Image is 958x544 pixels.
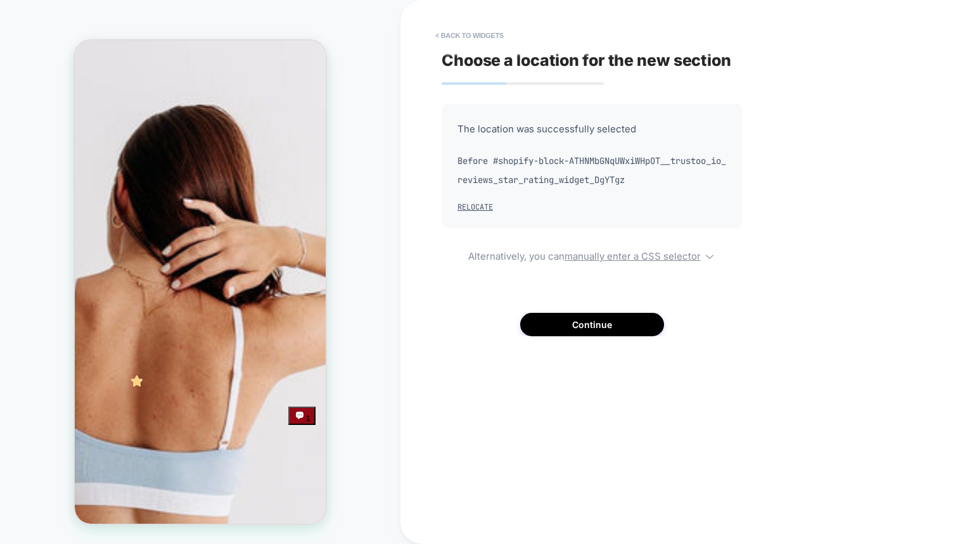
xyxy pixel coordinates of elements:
button: < Back to widgets [429,25,510,46]
u: manually enter a CSS selector [565,250,701,262]
span: Alternatively, you can [442,247,743,262]
span: Choose a location for the new section [442,51,731,70]
span: Before #shopify-block-ATHNMbGNqUWxiWHpOT__trustoo_io_reviews_star_rating_widget_DgYTgz [457,151,727,189]
span: The location was successfully selected [457,120,727,139]
inbox-online-store-chat: Chat v online obchodě na Shopify [214,366,241,407]
button: Relocate [457,202,493,212]
button: Continue [520,313,664,336]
